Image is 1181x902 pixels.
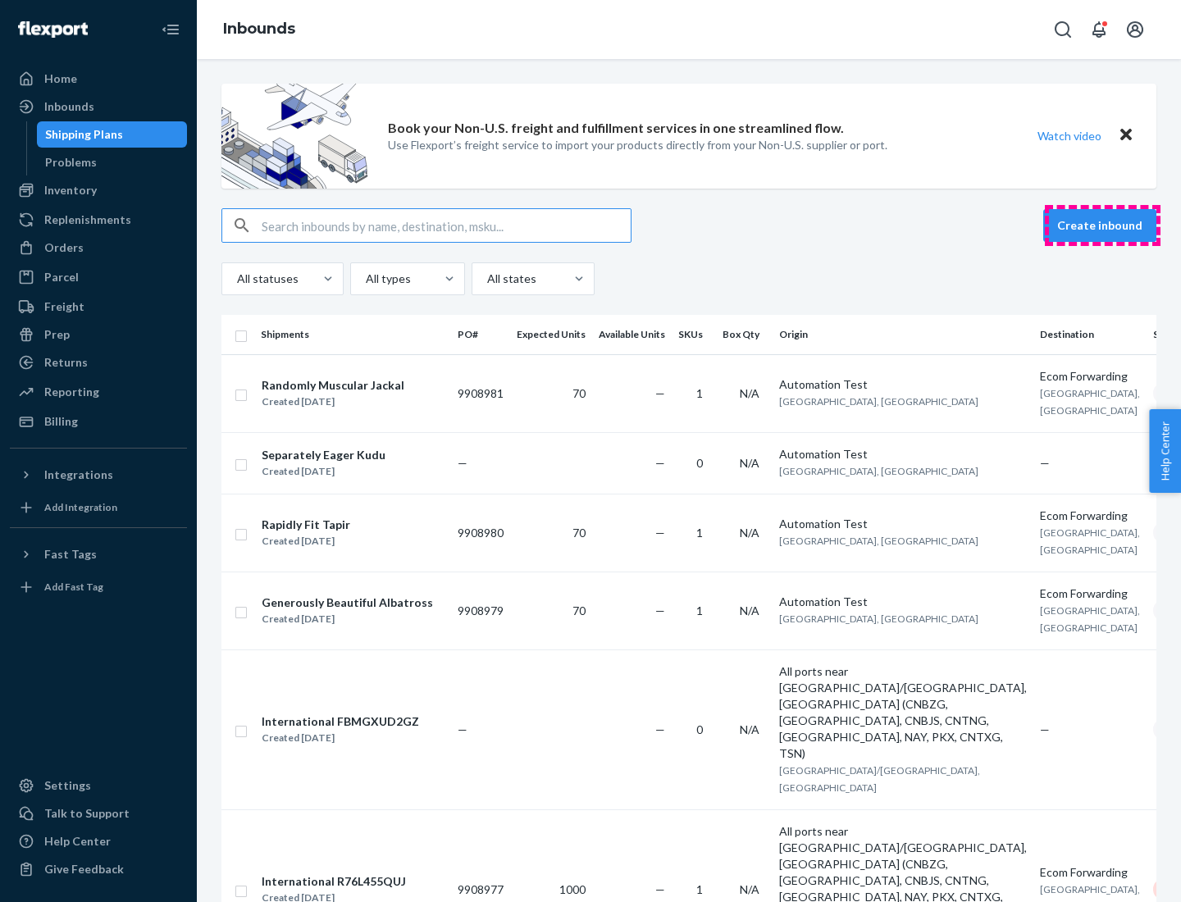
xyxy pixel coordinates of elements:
[458,456,467,470] span: —
[716,315,773,354] th: Box Qty
[10,408,187,435] a: Billing
[773,315,1033,354] th: Origin
[1040,456,1050,470] span: —
[44,269,79,285] div: Parcel
[696,386,703,400] span: 1
[44,861,124,877] div: Give Feedback
[672,315,716,354] th: SKUs
[10,93,187,120] a: Inbounds
[572,526,586,540] span: 70
[262,713,419,730] div: International FBMGXUD2GZ
[1083,13,1115,46] button: Open notifications
[779,594,1027,610] div: Automation Test
[262,873,406,890] div: International R76L455QUJ
[1033,315,1147,354] th: Destination
[388,119,844,138] p: Book your Non-U.S. freight and fulfillment services in one streamlined flow.
[210,6,308,53] ol: breadcrumbs
[572,604,586,617] span: 70
[10,264,187,290] a: Parcel
[740,386,759,400] span: N/A
[44,71,77,87] div: Home
[740,882,759,896] span: N/A
[262,517,350,533] div: Rapidly Fit Tapir
[740,604,759,617] span: N/A
[1149,409,1181,493] button: Help Center
[779,535,978,547] span: [GEOGRAPHIC_DATA], [GEOGRAPHIC_DATA]
[37,149,188,175] a: Problems
[10,574,187,600] a: Add Fast Tag
[10,828,187,854] a: Help Center
[655,604,665,617] span: —
[10,772,187,799] a: Settings
[1040,604,1140,634] span: [GEOGRAPHIC_DATA], [GEOGRAPHIC_DATA]
[10,66,187,92] a: Home
[10,207,187,233] a: Replenishments
[696,722,703,736] span: 0
[44,777,91,794] div: Settings
[262,533,350,549] div: Created [DATE]
[1040,508,1140,524] div: Ecom Forwarding
[262,463,385,480] div: Created [DATE]
[10,235,187,261] a: Orders
[44,580,103,594] div: Add Fast Tag
[451,354,510,432] td: 9908981
[45,126,123,143] div: Shipping Plans
[655,526,665,540] span: —
[44,500,117,514] div: Add Integration
[18,21,88,38] img: Flexport logo
[451,494,510,572] td: 9908980
[44,467,113,483] div: Integrations
[655,386,665,400] span: —
[262,730,419,746] div: Created [DATE]
[44,384,99,400] div: Reporting
[696,456,703,470] span: 0
[1040,526,1140,556] span: [GEOGRAPHIC_DATA], [GEOGRAPHIC_DATA]
[45,154,97,171] div: Problems
[451,572,510,649] td: 9908979
[1040,722,1050,736] span: —
[696,604,703,617] span: 1
[10,294,187,320] a: Freight
[779,663,1027,762] div: All ports near [GEOGRAPHIC_DATA]/[GEOGRAPHIC_DATA], [GEOGRAPHIC_DATA] (CNBZG, [GEOGRAPHIC_DATA], ...
[10,379,187,405] a: Reporting
[779,446,1027,462] div: Automation Test
[1115,124,1137,148] button: Close
[262,611,433,627] div: Created [DATE]
[1040,585,1140,602] div: Ecom Forwarding
[10,856,187,882] button: Give Feedback
[10,349,187,376] a: Returns
[1040,387,1140,417] span: [GEOGRAPHIC_DATA], [GEOGRAPHIC_DATA]
[44,805,130,822] div: Talk to Support
[655,456,665,470] span: —
[559,882,586,896] span: 1000
[44,833,111,850] div: Help Center
[1043,209,1156,242] button: Create inbound
[262,594,433,611] div: Generously Beautiful Albatross
[696,882,703,896] span: 1
[1027,124,1112,148] button: Watch video
[235,271,237,287] input: All statuses
[779,516,1027,532] div: Automation Test
[740,456,759,470] span: N/A
[779,395,978,408] span: [GEOGRAPHIC_DATA], [GEOGRAPHIC_DATA]
[262,394,404,410] div: Created [DATE]
[223,20,295,38] a: Inbounds
[262,209,631,242] input: Search inbounds by name, destination, msku...
[655,722,665,736] span: —
[262,447,385,463] div: Separately Eager Kudu
[44,413,78,430] div: Billing
[1119,13,1151,46] button: Open account menu
[740,722,759,736] span: N/A
[44,354,88,371] div: Returns
[44,546,97,563] div: Fast Tags
[154,13,187,46] button: Close Navigation
[10,462,187,488] button: Integrations
[10,541,187,567] button: Fast Tags
[592,315,672,354] th: Available Units
[10,800,187,827] a: Talk to Support
[655,882,665,896] span: —
[451,315,510,354] th: PO#
[10,494,187,521] a: Add Integration
[37,121,188,148] a: Shipping Plans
